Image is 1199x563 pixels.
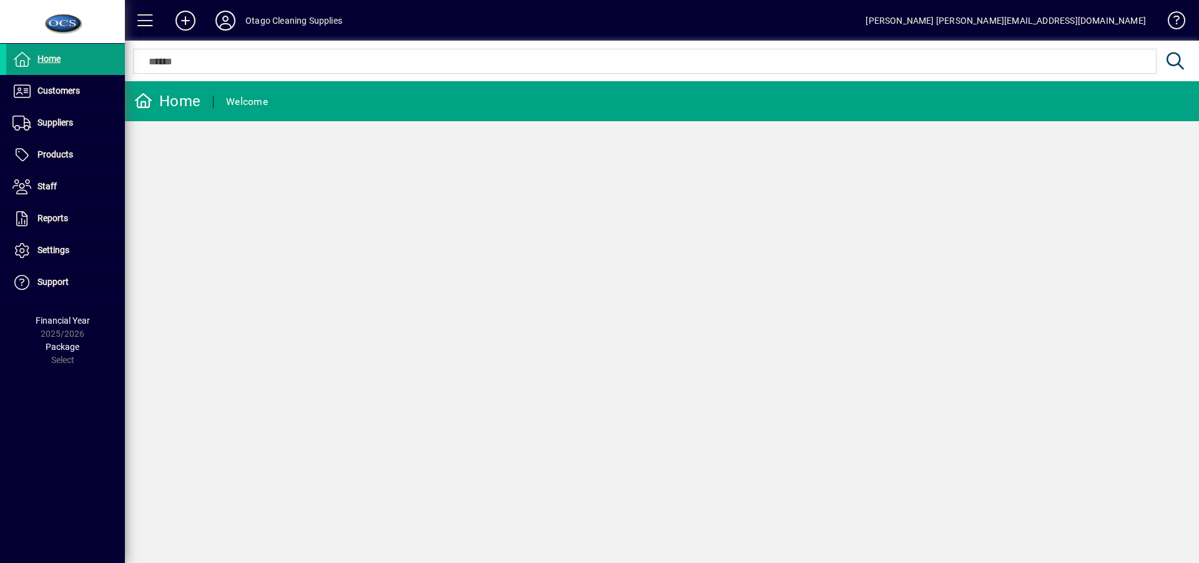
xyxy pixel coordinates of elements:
[866,11,1146,31] div: [PERSON_NAME] [PERSON_NAME][EMAIL_ADDRESS][DOMAIN_NAME]
[36,316,90,326] span: Financial Year
[6,76,125,107] a: Customers
[37,181,57,191] span: Staff
[37,277,69,287] span: Support
[46,342,79,352] span: Package
[37,54,61,64] span: Home
[6,139,125,171] a: Products
[37,117,73,127] span: Suppliers
[6,267,125,298] a: Support
[245,11,342,31] div: Otago Cleaning Supplies
[6,171,125,202] a: Staff
[37,213,68,223] span: Reports
[6,235,125,266] a: Settings
[1158,2,1183,43] a: Knowledge Base
[134,91,200,111] div: Home
[165,9,205,32] button: Add
[37,86,80,96] span: Customers
[205,9,245,32] button: Profile
[6,107,125,139] a: Suppliers
[226,92,268,112] div: Welcome
[37,149,73,159] span: Products
[6,203,125,234] a: Reports
[37,245,69,255] span: Settings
